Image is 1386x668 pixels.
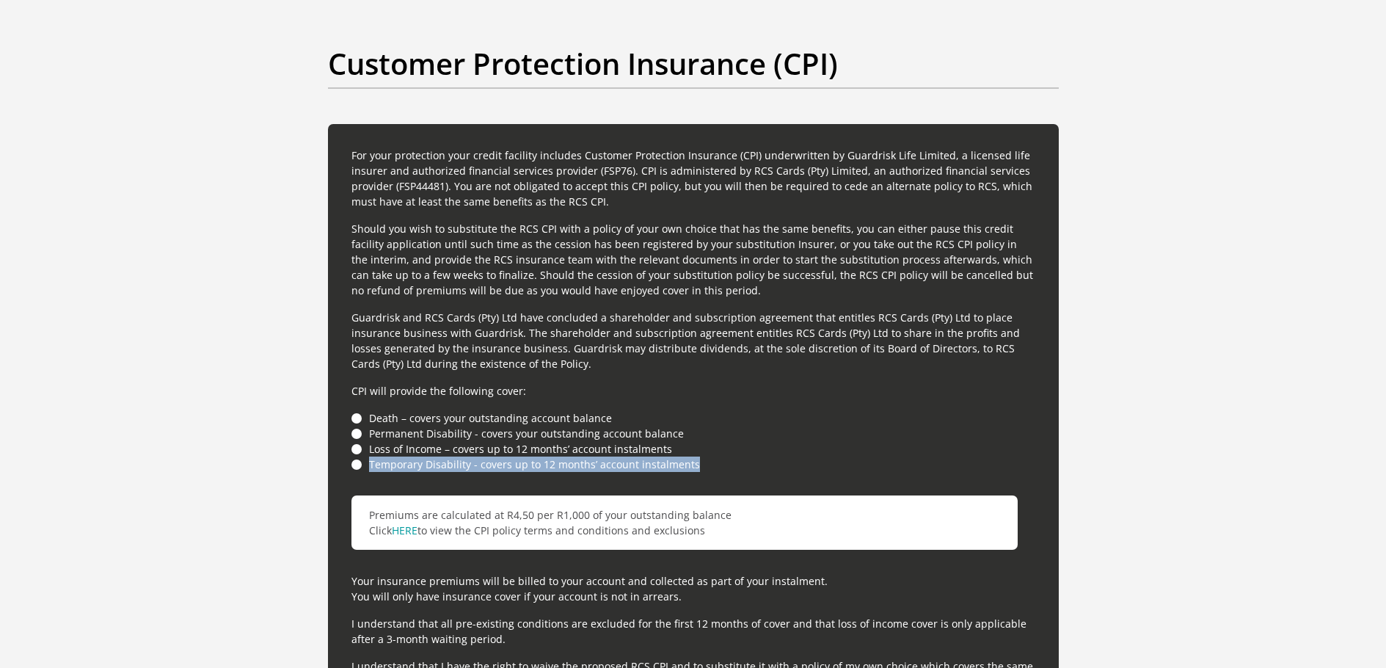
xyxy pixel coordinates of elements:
a: HERE [392,523,417,537]
p: I understand that all pre-existing conditions are excluded for the first 12 months of cover and t... [351,616,1035,647]
li: Loss of Income – covers up to 12 months’ account instalments [351,441,1035,457]
p: For your protection your credit facility includes Customer Protection Insurance (CPI) underwritte... [351,148,1035,209]
p: Your insurance premiums will be billed to your account and collected as part of your instalment. ... [351,573,1035,604]
li: Temporary Disability - covers up to 12 months’ account instalments [351,457,1035,472]
li: Permanent Disability - covers your outstanding account balance [351,426,1035,441]
p: Guardrisk and RCS Cards (Pty) Ltd have concluded a shareholder and subscription agreement that en... [351,310,1035,371]
p: Premiums are calculated at R4,50 per R1,000 of your outstanding balance Click to view the CPI pol... [351,495,1018,550]
p: CPI will provide the following cover: [351,383,1035,399]
p: Should you wish to substitute the RCS CPI with a policy of your own choice that has the same bene... [351,221,1035,298]
li: Death – covers your outstanding account balance [351,410,1035,426]
h2: Customer Protection Insurance (CPI) [328,46,1059,81]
